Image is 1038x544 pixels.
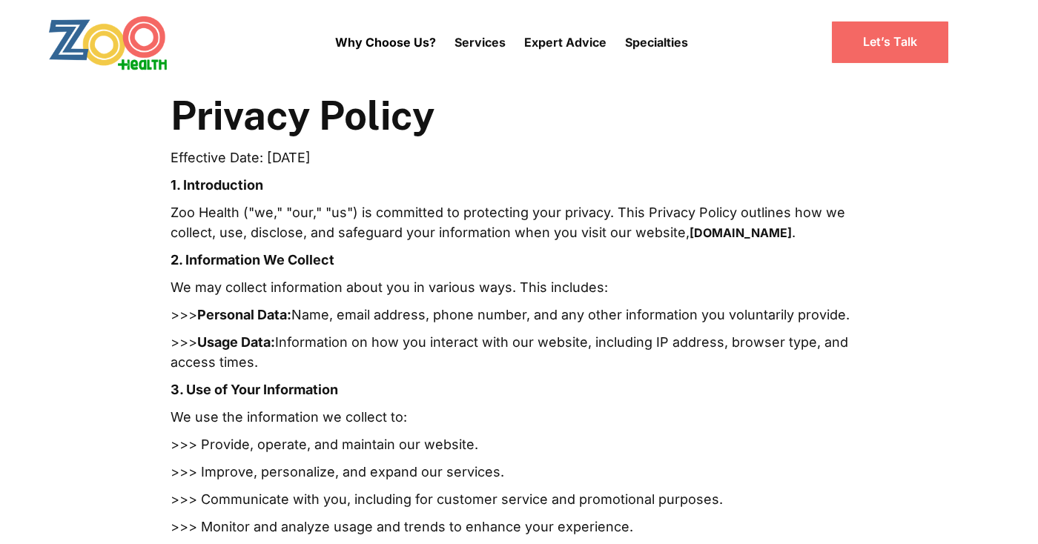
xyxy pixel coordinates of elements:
p: Services [454,33,506,51]
a: home [48,15,208,70]
strong: 3. Use of Your Information [171,382,338,397]
p: >>> Monitor and analyze usage and trends to enhance your experience. [171,517,867,537]
a: Expert Advice [524,26,606,59]
p: Zoo Health ("we," "our," "us") is committed to protecting your privacy. This Privacy Policy outli... [171,202,867,242]
div: Expert Advice [524,11,606,73]
strong: 1. Introduction [171,177,263,193]
a: [DOMAIN_NAME] [690,225,792,240]
strong: 2. Information We Collect [171,252,334,268]
div: Services [454,11,506,73]
p: >>> Information on how you interact with our website, including IP address, browser type, and acc... [171,332,867,372]
p: Expert Advice [524,33,606,51]
p: We use the information we collect to: [171,407,867,427]
a: Specialties [625,35,688,50]
p: >>> Name, email address, phone number, and any other information you voluntarily provide. [171,305,867,325]
p: >>> Communicate with you, including for customer service and promotional purposes. [171,489,867,509]
strong: Personal Data: [197,307,291,322]
p: >>> Improve, personalize, and expand our services. [171,462,867,482]
p: Effective Date: [DATE] [171,147,867,167]
div: Specialties [625,11,688,73]
strong: Usage Data: [197,334,275,350]
p: We may collect information about you in various ways. This includes: [171,277,867,297]
p: >>> Provide, operate, and maintain our website. [171,434,867,454]
a: Why Choose Us? [335,21,436,63]
a: Let’s Talk [830,20,950,64]
h2: Privacy Policy [171,92,867,140]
